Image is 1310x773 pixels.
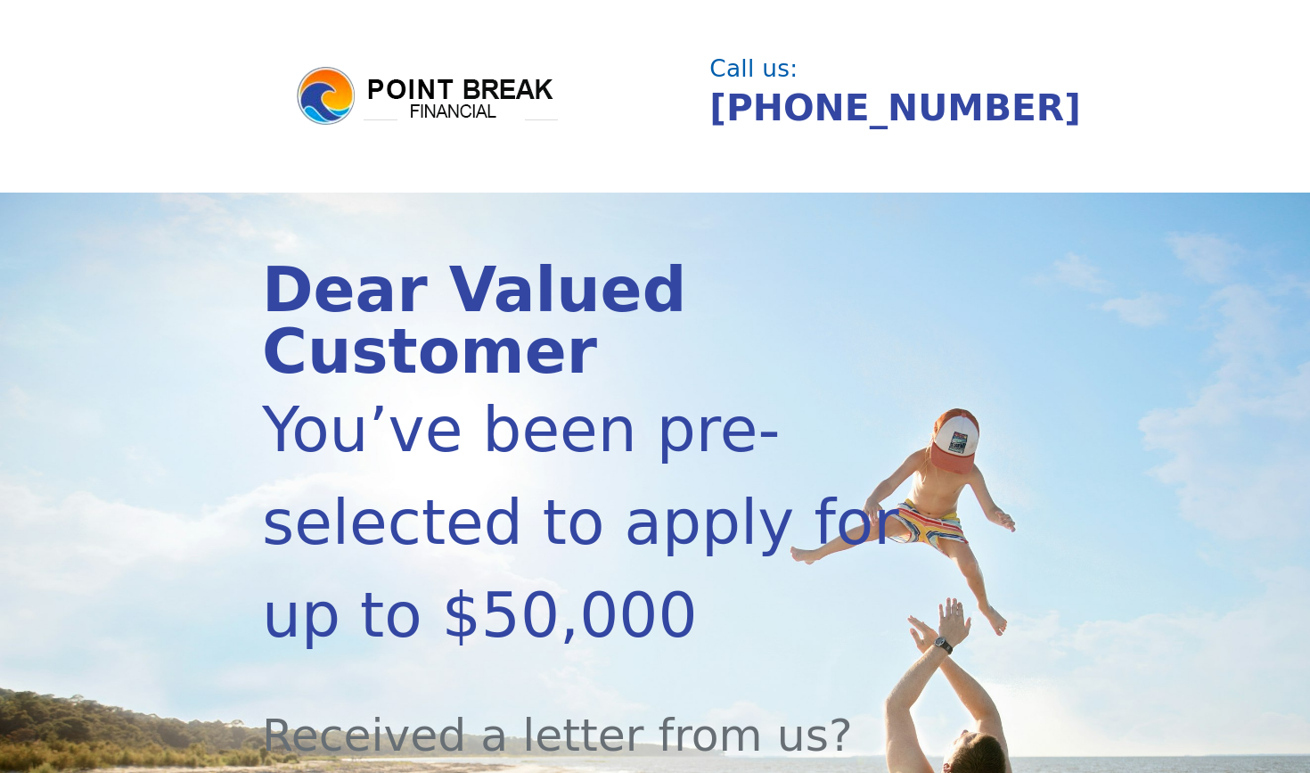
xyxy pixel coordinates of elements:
div: Dear Valued Customer [262,259,930,383]
div: You’ve been pre-selected to apply for up to $50,000 [262,383,930,662]
a: [PHONE_NUMBER] [709,86,1081,129]
img: logo.png [294,64,561,128]
div: Call us: [709,57,1037,80]
div: Received a letter from us? [262,662,930,769]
